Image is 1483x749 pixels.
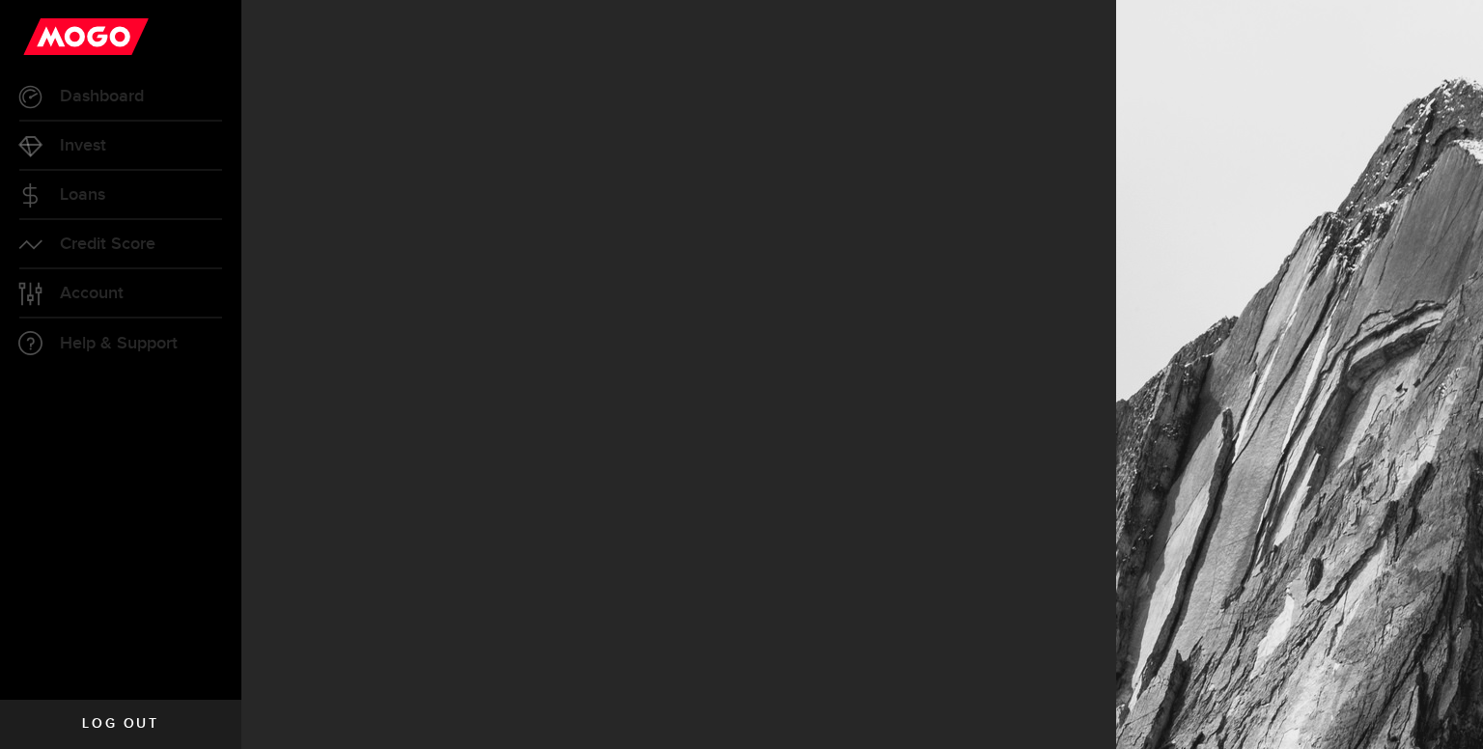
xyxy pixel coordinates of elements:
[82,717,158,731] span: Log out
[60,285,124,302] span: Account
[60,88,144,105] span: Dashboard
[60,236,155,253] span: Credit Score
[60,335,178,352] span: Help & Support
[60,137,106,154] span: Invest
[60,186,105,204] span: Loans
